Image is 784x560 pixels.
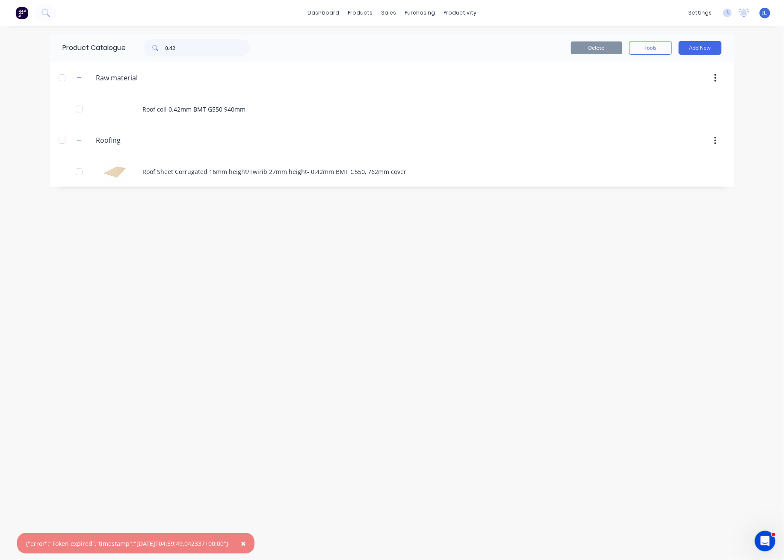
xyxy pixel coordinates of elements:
div: settings [684,6,716,19]
div: Roof coil 0.42mm BMT G550 940mm [50,94,734,124]
div: sales [377,6,400,19]
button: Add New [679,41,722,55]
input: Enter category name [96,135,198,145]
div: {"error":"Token expired","timestamp":"[DATE]T04:59:49.042337+00:00"} [26,539,228,548]
button: Tools [629,41,672,55]
div: products [343,6,377,19]
span: JL [763,9,767,17]
button: Close [232,533,254,554]
input: Search... [166,39,250,56]
div: productivity [439,6,481,19]
input: Enter category name [96,73,198,83]
button: Delete [571,41,622,54]
div: purchasing [400,6,439,19]
div: Roof Sheet Corrugated 16mm height/Twirib 27mm height- 0.42mm BMT G550, 762mm coverRoof Sheet Corr... [50,156,734,187]
iframe: Intercom live chat [755,531,775,551]
img: Factory [15,6,28,19]
a: dashboard [303,6,343,19]
div: Product Catalogue [50,34,126,62]
span: × [241,537,246,549]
